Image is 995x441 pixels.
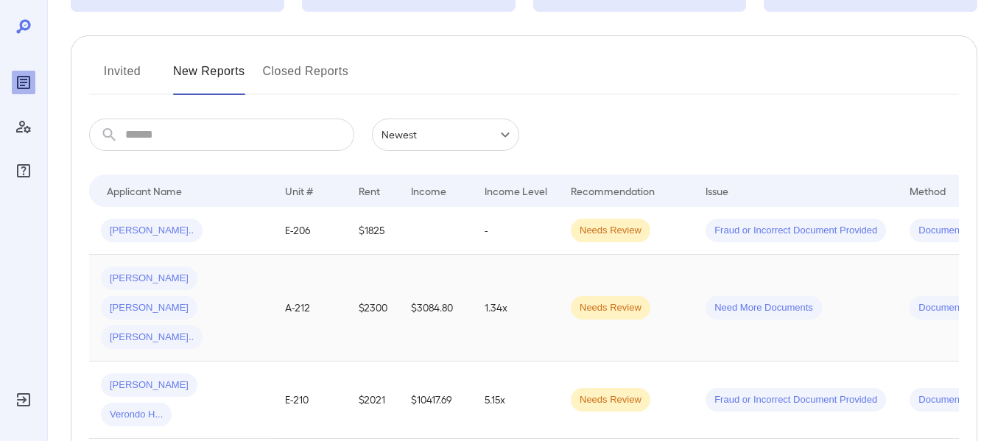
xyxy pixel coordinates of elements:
[273,361,347,439] td: E-210
[706,224,886,238] span: Fraud or Incorrect Document Provided
[910,182,946,200] div: Method
[101,224,203,238] span: [PERSON_NAME]..
[485,182,547,200] div: Income Level
[12,71,35,94] div: Reports
[173,60,245,95] button: New Reports
[101,408,172,422] span: Verondo H...
[372,119,519,151] div: Newest
[706,182,729,200] div: Issue
[411,182,446,200] div: Income
[273,207,347,255] td: E-206
[347,361,399,439] td: $2021
[473,207,559,255] td: -
[273,255,347,361] td: A-212
[12,388,35,412] div: Log Out
[347,255,399,361] td: $2300
[12,115,35,138] div: Manage Users
[473,255,559,361] td: 1.34x
[101,378,197,392] span: [PERSON_NAME]
[12,159,35,183] div: FAQ
[473,361,559,439] td: 5.15x
[706,301,822,315] span: Need More Documents
[571,301,650,315] span: Needs Review
[571,224,650,238] span: Needs Review
[399,255,473,361] td: $3084.80
[101,272,197,286] span: [PERSON_NAME]
[706,393,886,407] span: Fraud or Incorrect Document Provided
[89,60,155,95] button: Invited
[571,182,655,200] div: Recommendation
[101,301,197,315] span: [PERSON_NAME]
[571,393,650,407] span: Needs Review
[263,60,349,95] button: Closed Reports
[359,182,382,200] div: Rent
[347,207,399,255] td: $1825
[285,182,313,200] div: Unit #
[101,331,203,345] span: [PERSON_NAME]..
[399,361,473,439] td: $10417.69
[107,182,182,200] div: Applicant Name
